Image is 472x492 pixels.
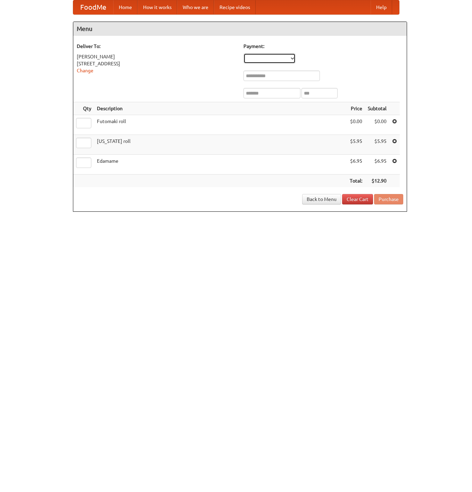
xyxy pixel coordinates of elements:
th: Description [94,102,347,115]
td: Futomaki roll [94,115,347,135]
td: [US_STATE] roll [94,135,347,155]
td: $0.00 [365,115,389,135]
td: $5.95 [365,135,389,155]
th: Subtotal [365,102,389,115]
th: Total: [347,175,365,187]
td: $5.95 [347,135,365,155]
a: Home [113,0,138,14]
a: Clear Cart [342,194,373,204]
a: How it works [138,0,177,14]
a: Back to Menu [302,194,341,204]
th: Qty [73,102,94,115]
a: Help [371,0,392,14]
button: Purchase [374,194,403,204]
div: [PERSON_NAME] [77,53,237,60]
a: Who we are [177,0,214,14]
h4: Menu [73,22,407,36]
td: Edamame [94,155,347,175]
a: FoodMe [73,0,113,14]
td: $6.95 [365,155,389,175]
a: Recipe videos [214,0,256,14]
th: Price [347,102,365,115]
th: $12.90 [365,175,389,187]
a: Change [77,68,93,73]
h5: Deliver To: [77,43,237,50]
div: [STREET_ADDRESS] [77,60,237,67]
td: $6.95 [347,155,365,175]
td: $0.00 [347,115,365,135]
h5: Payment: [243,43,403,50]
